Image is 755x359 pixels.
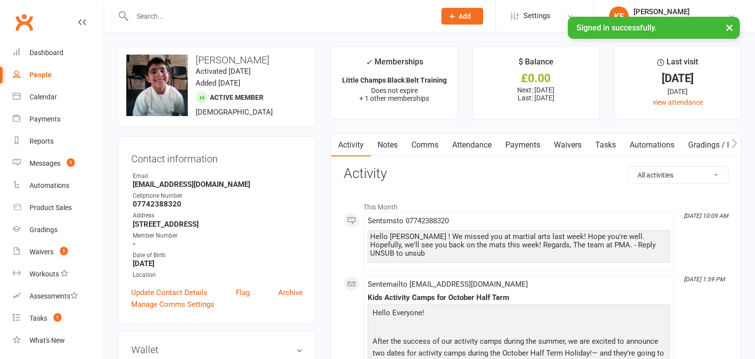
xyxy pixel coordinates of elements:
div: Premier Martial Arts Harrogate [634,16,727,25]
div: Messages [29,159,60,167]
a: Workouts [13,263,104,285]
a: Dashboard [13,42,104,64]
div: $ Balance [519,56,553,73]
div: Waivers [29,248,54,256]
span: + 1 other memberships [359,94,429,102]
span: Add [459,12,471,20]
div: Location [133,270,303,280]
div: What's New [29,336,65,344]
a: Payments [13,108,104,130]
a: People [13,64,104,86]
strong: [EMAIL_ADDRESS][DOMAIN_NAME] [133,180,303,189]
span: 1 [54,313,61,322]
a: Payments [498,134,547,156]
div: Workouts [29,270,59,278]
div: KE [609,6,629,26]
span: Active member [210,93,263,101]
div: Payments [29,115,60,123]
span: Sent sms to 07742388320 [368,216,449,225]
strong: [DATE] [133,259,303,268]
a: Tasks [588,134,623,156]
div: Date of Birth [133,251,303,260]
button: Add [441,8,483,25]
div: Address [133,211,303,220]
strong: 07742388320 [133,200,303,209]
img: image1726073421.png [126,55,188,116]
div: Automations [29,181,69,189]
div: Tasks [29,314,47,322]
a: Messages 1 [13,152,104,175]
div: Cellphone Number [133,191,303,201]
p: Hello Everyone! [370,307,668,321]
span: Sent email to [EMAIL_ADDRESS][DOMAIN_NAME] [368,280,528,289]
a: Update Contact Details [131,287,207,299]
strong: - [133,239,303,248]
div: Memberships [366,56,423,74]
time: Activated [DATE] [196,67,251,76]
span: Settings [523,5,551,27]
a: Automations [623,134,681,156]
div: Product Sales [29,204,72,211]
a: Clubworx [12,10,36,34]
div: Assessments [29,292,78,300]
div: Reports [29,137,54,145]
div: Gradings [29,226,58,234]
div: Hello [PERSON_NAME] ! We missed you at martial arts last week! Hope you're well. Hopefully, we'll... [370,233,668,258]
a: Product Sales [13,197,104,219]
a: Gradings [13,219,104,241]
a: Archive [278,287,303,299]
div: Dashboard [29,49,63,57]
a: view attendance [653,98,703,106]
span: Does not expire [371,87,418,94]
a: Notes [371,134,405,156]
a: Flag [236,287,250,299]
a: Waivers [547,134,588,156]
div: [DATE] [623,73,732,84]
i: [DATE] 10:09 AM [684,212,728,219]
h3: Activity [344,166,728,181]
h3: Contact information [131,150,303,164]
p: Next: [DATE] Last: [DATE] [482,86,590,102]
i: ✓ [366,58,372,67]
div: Calendar [29,93,57,101]
a: Reports [13,130,104,152]
a: Manage Comms Settings [131,299,214,310]
button: × [721,17,738,38]
h3: [PERSON_NAME] [126,55,308,65]
div: [PERSON_NAME] [634,7,727,16]
time: Added [DATE] [196,79,240,88]
a: Comms [405,134,445,156]
div: Kids Activity Camps for October Half Term [368,294,670,302]
a: Activity [331,134,371,156]
span: [DEMOGRAPHIC_DATA] [196,108,273,117]
div: Last visit [657,56,698,73]
a: Assessments [13,285,104,307]
i: [DATE] 1:59 PM [684,276,725,283]
a: Automations [13,175,104,197]
input: Search... [129,9,429,23]
div: Member Number [133,231,303,240]
div: £0.00 [482,73,590,84]
a: Calendar [13,86,104,108]
a: What's New [13,329,104,352]
li: This Month [344,197,728,212]
div: Email [133,172,303,181]
div: People [29,71,52,79]
a: Waivers 1 [13,241,104,263]
span: 1 [67,158,75,167]
strong: [STREET_ADDRESS] [133,220,303,229]
h3: Wallet [131,344,303,355]
a: Attendance [445,134,498,156]
span: 1 [60,247,68,255]
div: [DATE] [623,86,732,97]
strong: Little Champs Black Belt Training [342,76,447,84]
span: Signed in successfully. [577,23,657,32]
a: Tasks 1 [13,307,104,329]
